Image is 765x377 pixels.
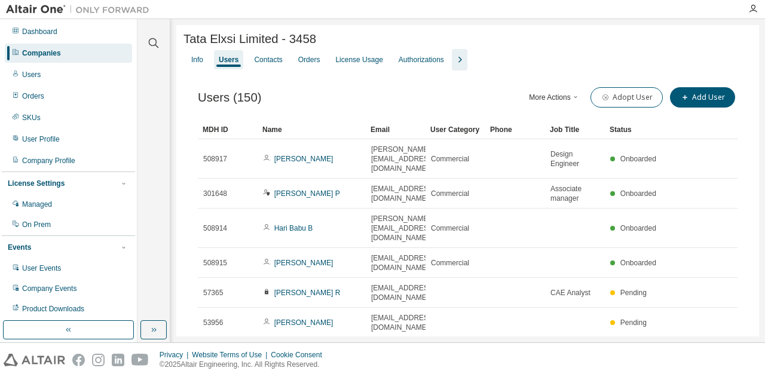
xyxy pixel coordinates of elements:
span: Tata Elxsi Limited - 3458 [183,32,316,46]
div: Orders [298,55,320,65]
div: SKUs [22,113,41,122]
span: 301648 [203,189,227,198]
div: Dashboard [22,27,57,36]
span: 508917 [203,154,227,164]
span: Onboarded [620,224,656,232]
div: Status [610,120,660,139]
div: Contacts [254,55,282,65]
div: Events [8,243,31,252]
span: Commercial [431,189,469,198]
div: Company Events [22,284,76,293]
img: altair_logo.svg [4,354,65,366]
div: Info [191,55,203,65]
div: Phone [490,120,540,139]
p: © 2025 Altair Engineering, Inc. All Rights Reserved. [160,360,329,370]
span: [EMAIL_ADDRESS][DOMAIN_NAME] [371,184,435,203]
div: Website Terms of Use [192,350,271,360]
span: Pending [620,289,647,297]
a: [PERSON_NAME] [274,155,333,163]
div: Users [22,70,41,79]
span: 53956 [203,318,223,327]
div: MDH ID [203,120,253,139]
span: Commercial [431,258,469,268]
div: User Category [430,120,481,139]
a: [PERSON_NAME] [274,259,333,267]
button: More Actions [526,87,583,108]
a: [PERSON_NAME] R [274,289,341,297]
span: [EMAIL_ADDRESS][DOMAIN_NAME] [371,253,435,272]
div: Email [371,120,421,139]
div: User Events [22,263,61,273]
span: Onboarded [620,259,656,267]
div: Company Profile [22,156,75,165]
div: License Settings [8,179,65,188]
div: Name [262,120,361,139]
div: User Profile [22,134,60,144]
div: Job Title [550,120,600,139]
img: Altair One [6,4,155,16]
span: Onboarded [620,155,656,163]
button: Adopt User [590,87,663,108]
img: linkedin.svg [112,354,124,366]
span: [PERSON_NAME][EMAIL_ADDRESS][DOMAIN_NAME] [371,145,435,173]
span: [EMAIL_ADDRESS][DOMAIN_NAME] [371,313,435,332]
span: [PERSON_NAME][EMAIL_ADDRESS][DOMAIN_NAME] [371,214,435,243]
img: facebook.svg [72,354,85,366]
div: Privacy [160,350,192,360]
div: On Prem [22,220,51,229]
div: Companies [22,48,61,58]
a: Hari Babu B [274,224,313,232]
div: Authorizations [399,55,444,65]
span: Users (150) [198,91,262,105]
span: Onboarded [620,189,656,198]
div: Users [219,55,238,65]
span: 508914 [203,223,227,233]
span: 508915 [203,258,227,268]
span: [EMAIL_ADDRESS][DOMAIN_NAME] [371,283,435,302]
a: [PERSON_NAME] P [274,189,340,198]
span: 57365 [203,288,223,298]
span: Design Engineer [550,149,599,168]
a: [PERSON_NAME] [274,318,333,327]
span: Associate manager [550,184,599,203]
span: CAE Analyst [550,288,590,298]
img: instagram.svg [92,354,105,366]
span: Commercial [431,223,469,233]
div: Managed [22,200,52,209]
span: Commercial [431,154,469,164]
img: youtube.svg [131,354,149,366]
div: Product Downloads [22,304,84,314]
div: Orders [22,91,44,101]
span: Pending [620,318,647,327]
button: Add User [670,87,735,108]
div: License Usage [335,55,382,65]
div: Cookie Consent [271,350,329,360]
